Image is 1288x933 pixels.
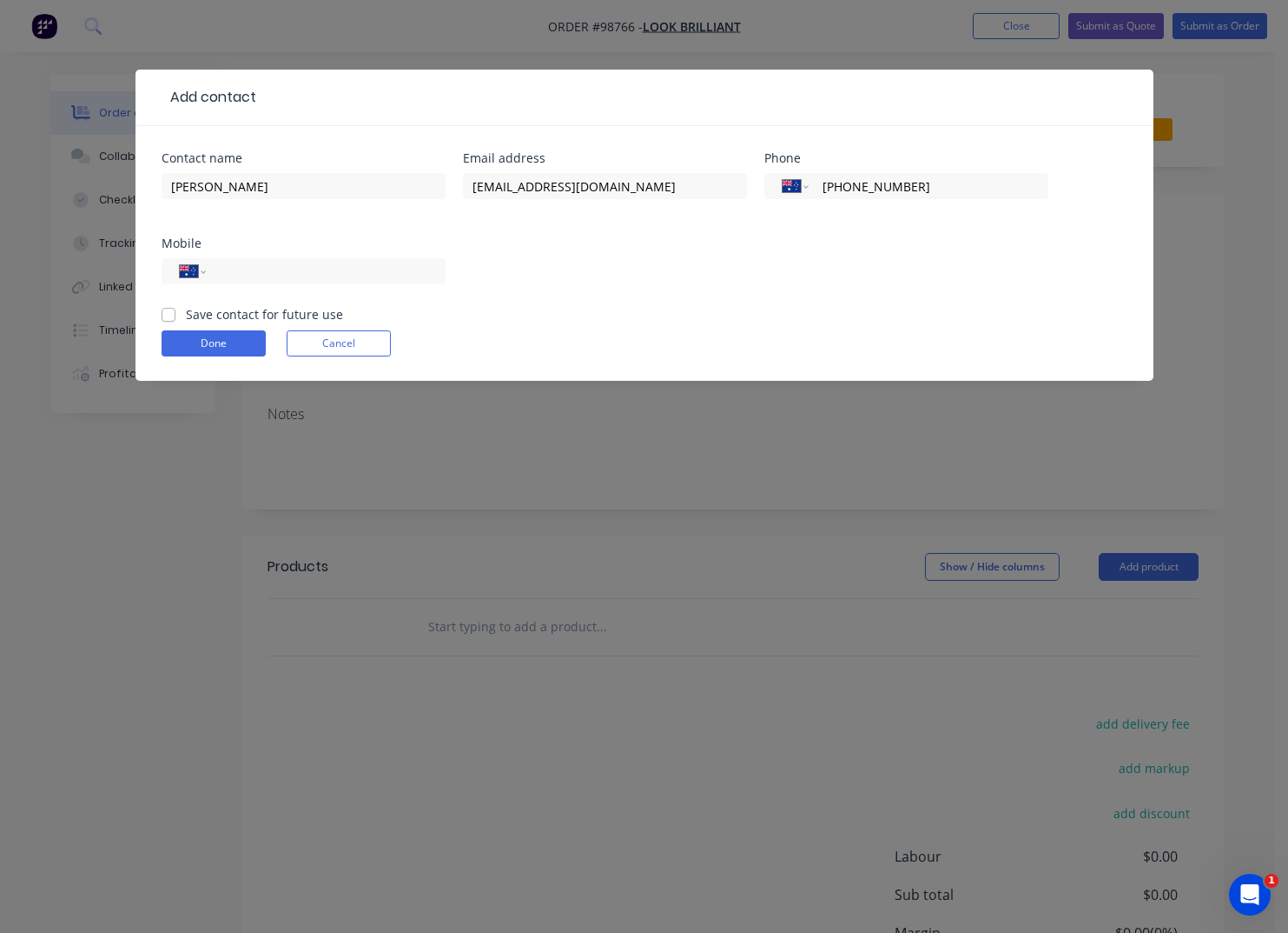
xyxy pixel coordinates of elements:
[162,330,266,357] button: Done
[1265,874,1278,888] span: 1
[287,330,391,357] button: Cancel
[463,152,747,164] div: Email address
[162,237,446,250] div: Mobile
[1229,874,1271,916] iframe: Intercom live chat
[186,305,343,323] label: Save contact for future use
[764,152,1048,164] div: Phone
[162,87,256,108] div: Add contact
[162,152,446,164] div: Contact name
